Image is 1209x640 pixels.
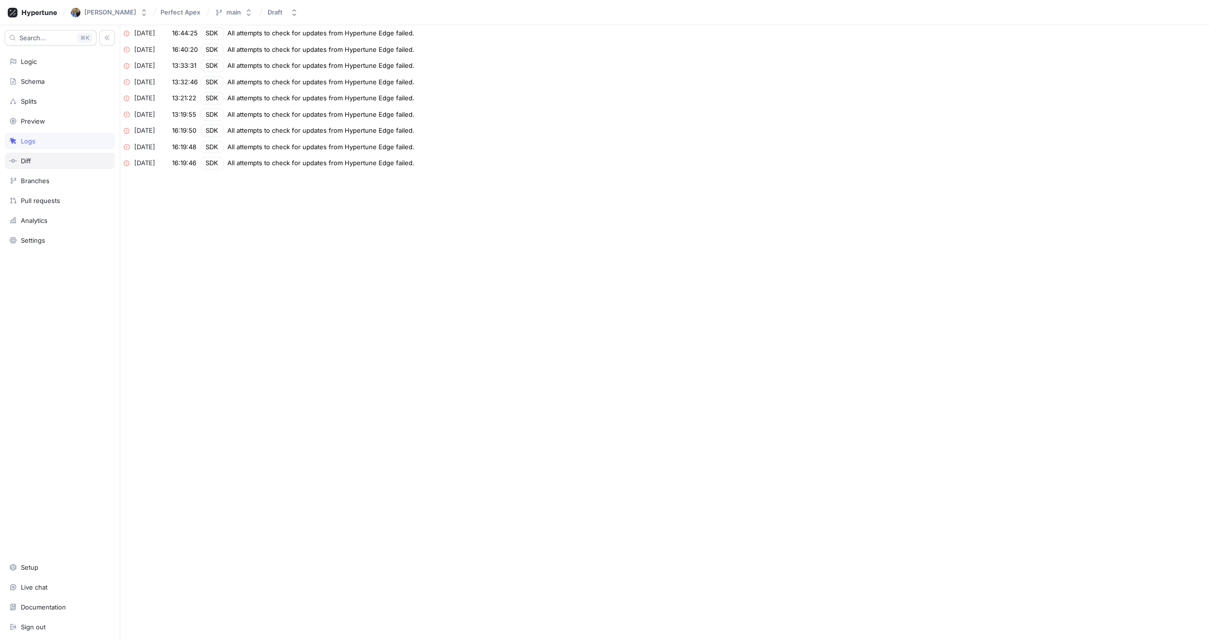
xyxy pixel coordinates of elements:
[227,126,414,136] div: All attempts to check for updates from Hypertune Edge failed.
[201,76,223,89] div: SDK
[201,141,223,154] div: SDK
[134,45,172,55] div: [DATE]
[160,9,200,16] span: Perfect Apex
[227,94,414,103] div: All attempts to check for updates from Hypertune Edge failed.
[134,94,172,103] div: [DATE]
[134,126,172,136] div: [DATE]
[201,125,223,137] div: SDK
[134,61,172,71] div: [DATE]
[19,35,46,41] span: Search...
[227,61,414,71] div: All attempts to check for updates from Hypertune Edge failed.
[21,623,46,631] div: Sign out
[172,158,201,168] div: 16:19:46
[21,603,66,611] div: Documentation
[227,45,414,55] div: All attempts to check for updates from Hypertune Edge failed.
[77,33,92,43] div: K
[227,78,414,87] div: All attempts to check for updates from Hypertune Edge failed.
[21,157,31,165] div: Diff
[172,78,201,87] div: 13:32:46
[227,29,414,38] div: All attempts to check for updates from Hypertune Edge failed.
[71,8,80,17] img: User
[21,97,37,105] div: Splits
[21,78,45,85] div: Schema
[227,142,414,152] div: All attempts to check for updates from Hypertune Edge failed.
[172,94,201,103] div: 13:21:22
[67,4,152,21] button: User[PERSON_NAME]
[172,45,201,55] div: 16:40:20
[134,142,172,152] div: [DATE]
[21,177,49,185] div: Branches
[201,60,223,72] div: SDK
[264,4,302,20] button: Draft
[201,157,223,170] div: SDK
[201,27,223,40] div: SDK
[21,117,45,125] div: Preview
[21,58,37,65] div: Logic
[201,92,223,105] div: SDK
[5,599,115,615] a: Documentation
[201,44,223,56] div: SDK
[5,30,96,46] button: Search...K
[227,158,414,168] div: All attempts to check for updates from Hypertune Edge failed.
[84,8,136,16] div: [PERSON_NAME]
[134,29,172,38] div: [DATE]
[227,110,414,120] div: All attempts to check for updates from Hypertune Edge failed.
[172,110,201,120] div: 13:19:55
[172,61,201,71] div: 13:33:31
[134,78,172,87] div: [DATE]
[268,8,283,16] div: Draft
[211,4,256,20] button: main
[21,137,35,145] div: Logs
[201,109,223,121] div: SDK
[172,29,201,38] div: 16:44:25
[21,217,48,224] div: Analytics
[134,158,172,168] div: [DATE]
[21,197,60,204] div: Pull requests
[21,583,48,591] div: Live chat
[134,110,172,120] div: [DATE]
[21,563,38,571] div: Setup
[21,236,45,244] div: Settings
[226,8,241,16] div: main
[172,142,201,152] div: 16:19:48
[172,126,201,136] div: 16:19:50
